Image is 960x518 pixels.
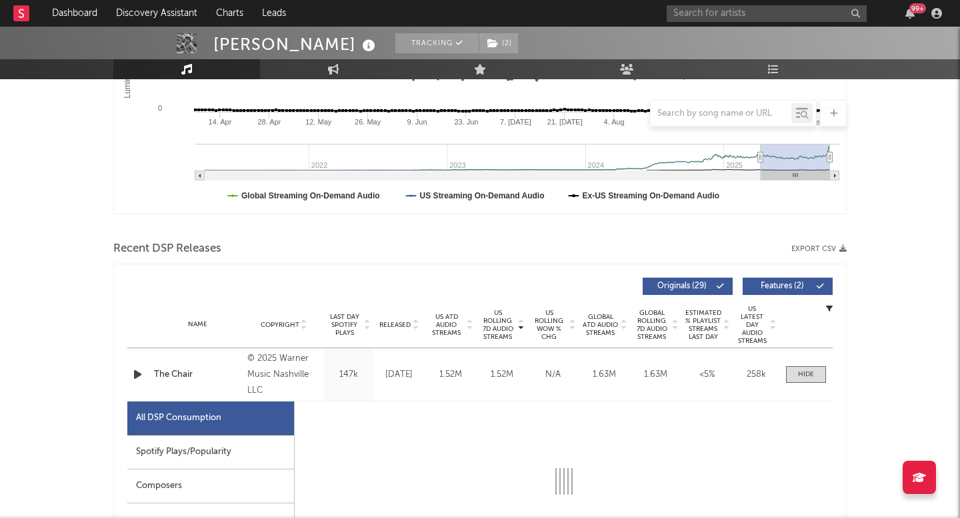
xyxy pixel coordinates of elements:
[127,401,294,435] div: All DSP Consumption
[531,309,567,341] span: US Rolling WoW % Chg
[247,351,320,399] div: © 2025 Warner Music Nashville LLC
[643,278,733,295] button: Originals(29)
[213,33,379,55] div: [PERSON_NAME]
[154,368,241,382] a: The Chair
[479,33,518,53] button: (2)
[531,368,575,382] div: N/A
[582,313,619,337] span: Global ATD Audio Streams
[327,368,370,382] div: 147k
[428,368,473,382] div: 1.52M
[751,282,813,290] span: Features ( 2 )
[743,278,833,295] button: Features(2)
[428,313,465,337] span: US ATD Audio Streams
[395,33,479,53] button: Tracking
[909,3,926,13] div: 99 +
[905,8,915,19] button: 99+
[667,5,867,22] input: Search for artists
[633,368,678,382] div: 1.63M
[791,245,847,253] button: Export CSV
[479,309,516,341] span: US Rolling 7D Audio Streams
[113,241,221,257] span: Recent DSP Releases
[261,321,299,329] span: Copyright
[479,33,519,53] span: ( 2 )
[736,368,776,382] div: 258k
[377,368,421,382] div: [DATE]
[420,191,545,200] text: US Streaming On-Demand Audio
[327,313,362,337] span: Last Day Spotify Plays
[685,368,729,382] div: <5%
[127,469,294,503] div: Composers
[241,191,380,200] text: Global Streaming On-Demand Audio
[685,309,721,341] span: Estimated % Playlist Streams Last Day
[136,410,221,426] div: All DSP Consumption
[123,13,132,98] text: Luminate Daily Streams
[651,109,791,119] input: Search by song name or URL
[736,305,768,345] span: US Latest Day Audio Streams
[582,368,627,382] div: 1.63M
[479,368,524,382] div: 1.52M
[379,321,411,329] span: Released
[651,282,713,290] span: Originals ( 29 )
[633,309,670,341] span: Global Rolling 7D Audio Streams
[154,320,241,330] div: Name
[583,191,720,200] text: Ex-US Streaming On-Demand Audio
[127,435,294,469] div: Spotify Plays/Popularity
